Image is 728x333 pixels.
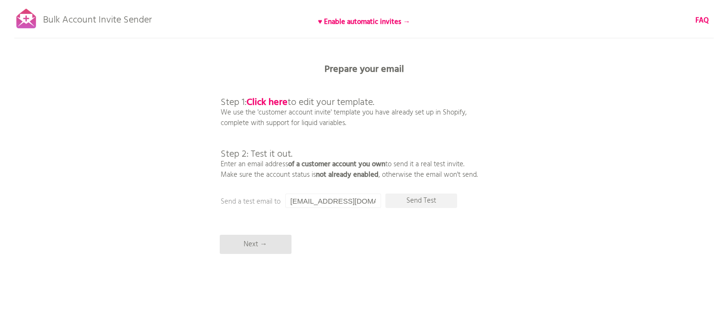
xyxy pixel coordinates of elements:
[221,77,478,180] p: We use the 'customer account invite' template you have already set up in Shopify, complete with s...
[316,169,379,181] b: not already enabled
[221,95,374,110] span: Step 1: to edit your template.
[385,194,457,208] p: Send Test
[43,6,152,30] p: Bulk Account Invite Sender
[318,16,410,28] b: ♥ Enable automatic invites →
[221,196,412,207] p: Send a test email to
[246,95,288,110] a: Click here
[288,159,385,170] b: of a customer account you own
[220,235,291,254] p: Next →
[695,15,709,26] a: FAQ
[325,62,404,77] b: Prepare your email
[221,147,292,162] span: Step 2: Test it out.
